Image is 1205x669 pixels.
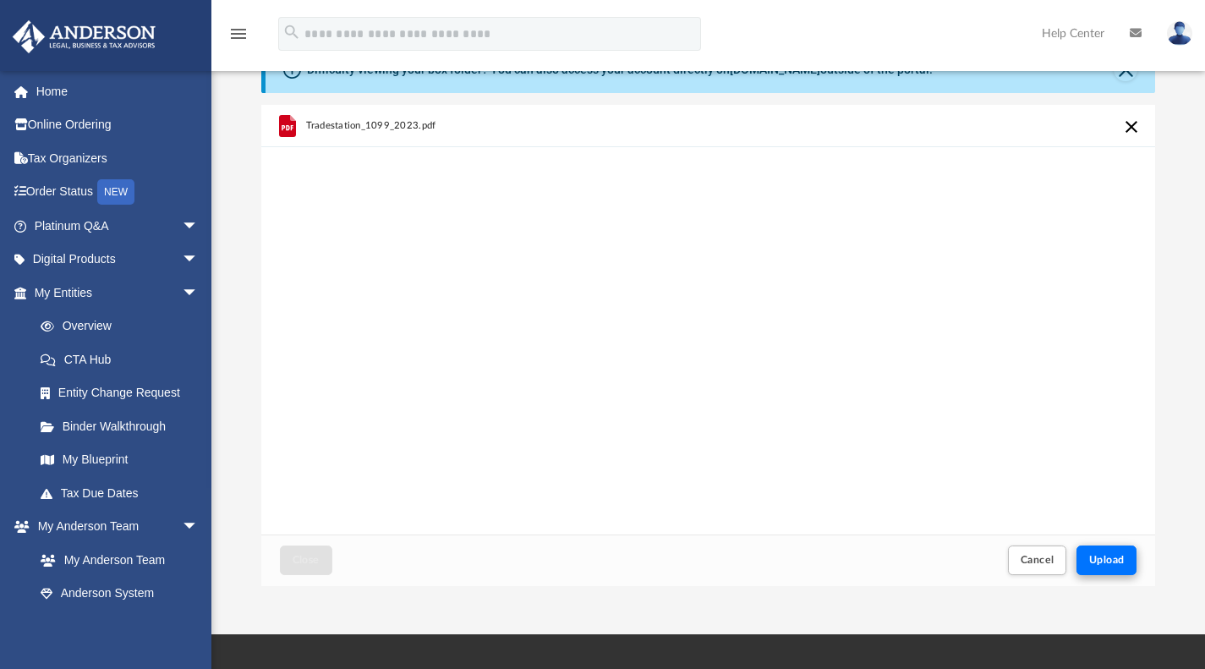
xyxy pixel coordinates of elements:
[182,209,216,244] span: arrow_drop_down
[280,546,332,575] button: Close
[1089,555,1125,565] span: Upload
[228,24,249,44] i: menu
[24,376,224,410] a: Entity Change Request
[1021,555,1054,565] span: Cancel
[24,443,216,477] a: My Blueprint
[228,32,249,44] a: menu
[182,243,216,277] span: arrow_drop_down
[730,63,820,76] a: [DOMAIN_NAME]
[24,577,216,611] a: Anderson System
[261,105,1156,535] div: grid
[12,209,224,243] a: Platinum Q&Aarrow_drop_down
[1076,546,1137,575] button: Upload
[282,23,301,41] i: search
[1008,546,1067,575] button: Cancel
[182,510,216,545] span: arrow_drop_down
[24,310,224,343] a: Overview
[24,409,224,443] a: Binder Walkthrough
[293,555,320,565] span: Close
[12,108,224,142] a: Online Ordering
[1167,21,1192,46] img: User Pic
[8,20,161,53] img: Anderson Advisors Platinum Portal
[12,276,224,310] a: My Entitiesarrow_drop_down
[12,175,224,210] a: Order StatusNEW
[24,343,224,376] a: CTA Hub
[12,141,224,175] a: Tax Organizers
[97,179,134,205] div: NEW
[12,510,216,544] a: My Anderson Teamarrow_drop_down
[12,74,224,108] a: Home
[24,476,224,510] a: Tax Due Dates
[24,543,207,577] a: My Anderson Team
[24,610,216,644] a: Client Referrals
[305,120,435,131] span: Tradestation_1099_2023.pdf
[261,105,1156,586] div: Upload
[12,243,224,277] a: Digital Productsarrow_drop_down
[182,276,216,310] span: arrow_drop_down
[1121,117,1142,137] button: Cancel this upload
